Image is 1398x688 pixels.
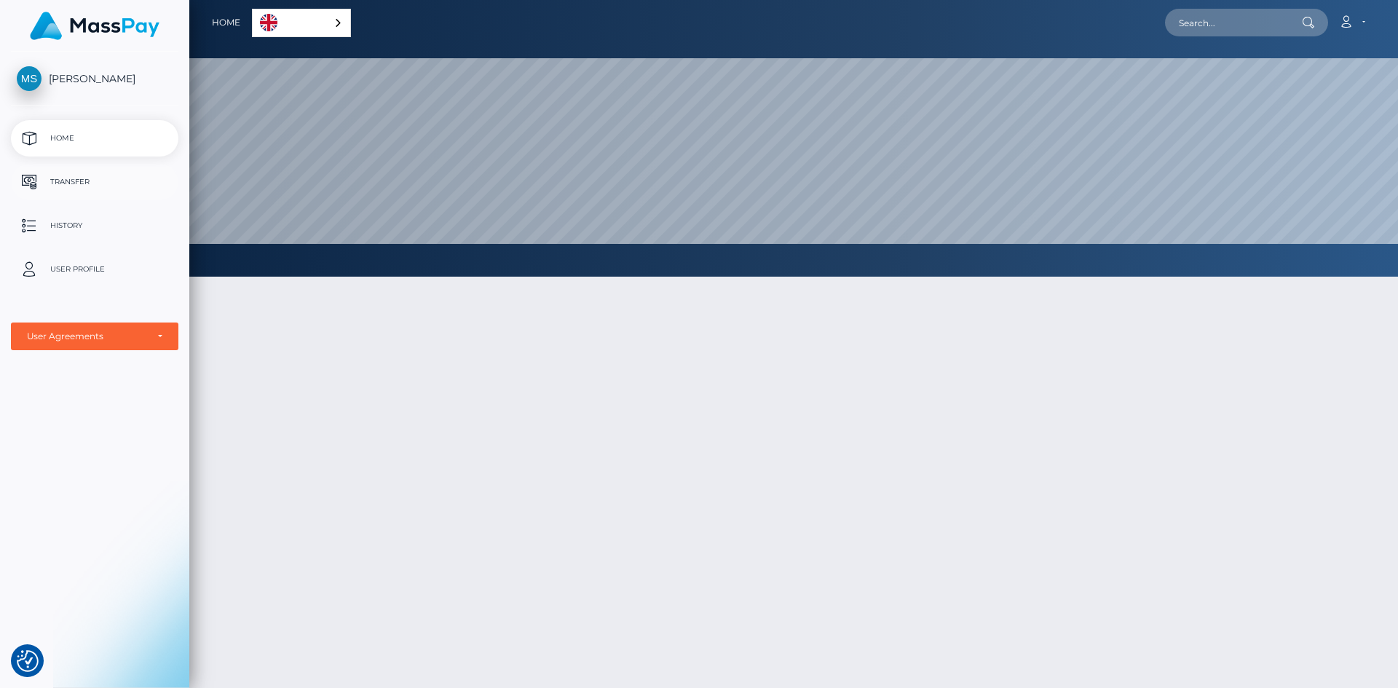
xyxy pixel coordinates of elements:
p: History [17,215,173,237]
a: Home [212,7,240,38]
div: Language [252,9,351,37]
input: Search... [1165,9,1302,36]
a: Home [11,120,178,157]
a: History [11,207,178,244]
a: Transfer [11,164,178,200]
p: User Profile [17,258,173,280]
p: Transfer [17,171,173,193]
img: Revisit consent button [17,650,39,672]
span: [PERSON_NAME] [11,72,178,85]
button: Consent Preferences [17,650,39,672]
a: English [253,9,350,36]
p: Home [17,127,173,149]
img: MassPay [30,12,159,40]
a: User Profile [11,251,178,288]
aside: Language selected: English [252,9,351,37]
div: User Agreements [27,331,146,342]
button: User Agreements [11,323,178,350]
